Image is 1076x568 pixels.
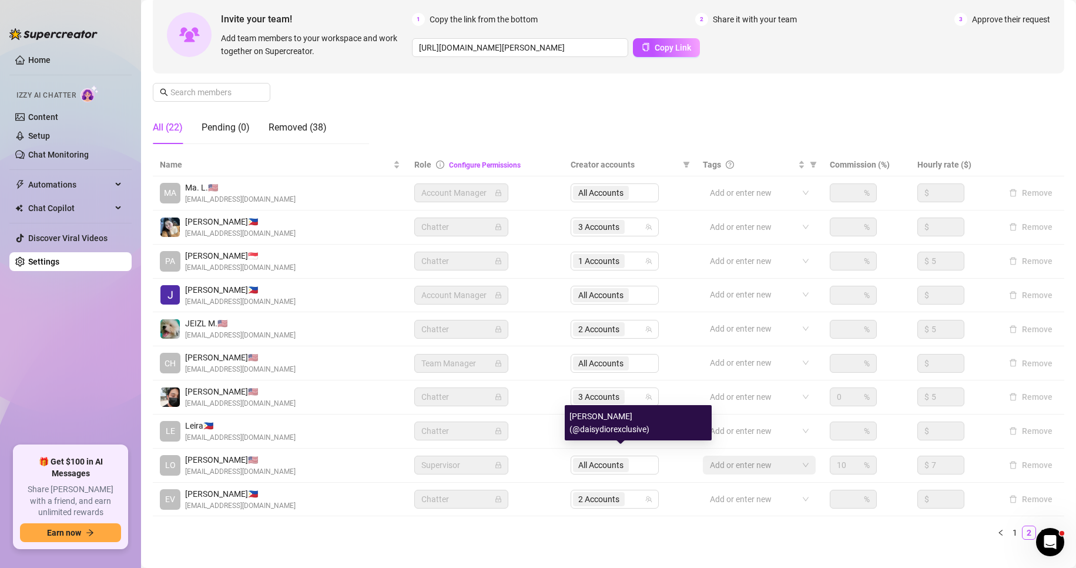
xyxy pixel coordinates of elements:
[9,28,98,40] img: logo-BBDzfeDw.svg
[185,296,296,308] span: [EMAIL_ADDRESS][DOMAIN_NAME]
[436,161,444,169] span: info-circle
[28,175,112,194] span: Automations
[683,161,690,168] span: filter
[15,204,23,212] img: Chat Copilot
[185,330,296,341] span: [EMAIL_ADDRESS][DOMAIN_NAME]
[810,161,817,168] span: filter
[972,13,1050,26] span: Approve their request
[695,13,708,26] span: 2
[412,13,425,26] span: 1
[573,424,625,438] span: 5 Accounts
[421,355,501,372] span: Team Manager
[1004,356,1057,370] button: Remove
[164,186,176,199] span: MA
[633,38,700,57] button: Copy Link
[16,90,76,101] span: Izzy AI Chatter
[185,283,296,296] span: [PERSON_NAME] 🇵🇭
[495,393,502,400] span: lock
[185,385,296,398] span: [PERSON_NAME] 🇺🇸
[421,286,501,304] span: Account Manager
[645,223,652,230] span: team
[1004,322,1057,336] button: Remove
[997,529,1004,536] span: left
[28,131,50,141] a: Setup
[495,496,502,503] span: lock
[573,220,625,234] span: 3 Accounts
[726,161,734,169] span: question-circle
[495,189,502,196] span: lock
[185,398,296,409] span: [EMAIL_ADDRESS][DOMAIN_NAME]
[166,425,175,437] span: LE
[421,388,501,406] span: Chatter
[1004,186,1057,200] button: Remove
[20,484,121,519] span: Share [PERSON_NAME] with a friend, and earn unlimited rewards
[185,432,296,443] span: [EMAIL_ADDRESS][DOMAIN_NAME]
[153,153,407,176] th: Name
[185,181,296,194] span: Ma. L. 🇺🇸
[578,425,619,437] span: 5 Accounts
[645,393,652,400] span: team
[495,360,502,367] span: lock
[578,255,619,268] span: 1 Accounts
[1037,526,1050,539] a: 3
[578,493,619,506] span: 2 Accounts
[1004,288,1057,302] button: Remove
[1004,458,1057,472] button: Remove
[495,427,502,435] span: lock
[994,526,1008,540] li: Previous Page
[28,233,108,243] a: Discover Viral Videos
[645,496,652,503] span: team
[421,252,501,270] span: Chatter
[573,390,625,404] span: 3 Accounts
[185,453,296,466] span: [PERSON_NAME] 🇺🇸
[221,12,412,26] span: Invite your team!
[430,13,538,26] span: Copy the link from the bottom
[495,462,502,469] span: lock
[1008,526,1022,540] li: 1
[823,153,910,176] th: Commission (%)
[185,194,296,205] span: [EMAIL_ADDRESS][DOMAIN_NAME]
[153,121,183,135] div: All (22)
[160,285,180,305] img: John Lhester
[994,526,1008,540] button: left
[86,529,94,537] span: arrow-right
[1004,492,1057,506] button: Remove
[185,262,296,273] span: [EMAIL_ADDRESS][DOMAIN_NAME]
[165,357,176,370] span: CH
[578,390,619,403] span: 3 Accounts
[165,459,176,472] span: LO
[160,387,180,407] img: john kenneth santillan
[160,218,180,237] img: Sheina Gorriceta
[165,255,175,268] span: PA
[495,326,502,333] span: lock
[1036,528,1064,556] iframe: Intercom live chat
[645,427,652,435] span: team
[495,223,502,230] span: lock
[703,158,721,171] span: Tags
[20,456,121,479] span: 🎁 Get $100 in AI Messages
[713,13,797,26] span: Share it with your team
[571,158,678,171] span: Creator accounts
[1036,526,1050,540] li: 3
[573,254,625,268] span: 1 Accounts
[28,257,59,266] a: Settings
[1050,526,1064,540] li: Next Page
[1004,254,1057,268] button: Remove
[421,456,501,474] span: Supervisor
[1008,526,1021,539] a: 1
[28,112,58,122] a: Content
[185,317,296,330] span: JEIZL M. 🇺🇸
[421,320,501,338] span: Chatter
[655,43,691,52] span: Copy Link
[170,86,254,99] input: Search members
[28,199,112,218] span: Chat Copilot
[160,319,180,339] img: JEIZL MALLARI
[578,323,619,336] span: 2 Accounts
[495,292,502,299] span: lock
[185,249,296,262] span: [PERSON_NAME] 🇸🇬
[645,326,652,333] span: team
[185,466,296,477] span: [EMAIL_ADDRESS][DOMAIN_NAME]
[645,258,652,265] span: team
[160,158,391,171] span: Name
[421,184,501,202] span: Account Manager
